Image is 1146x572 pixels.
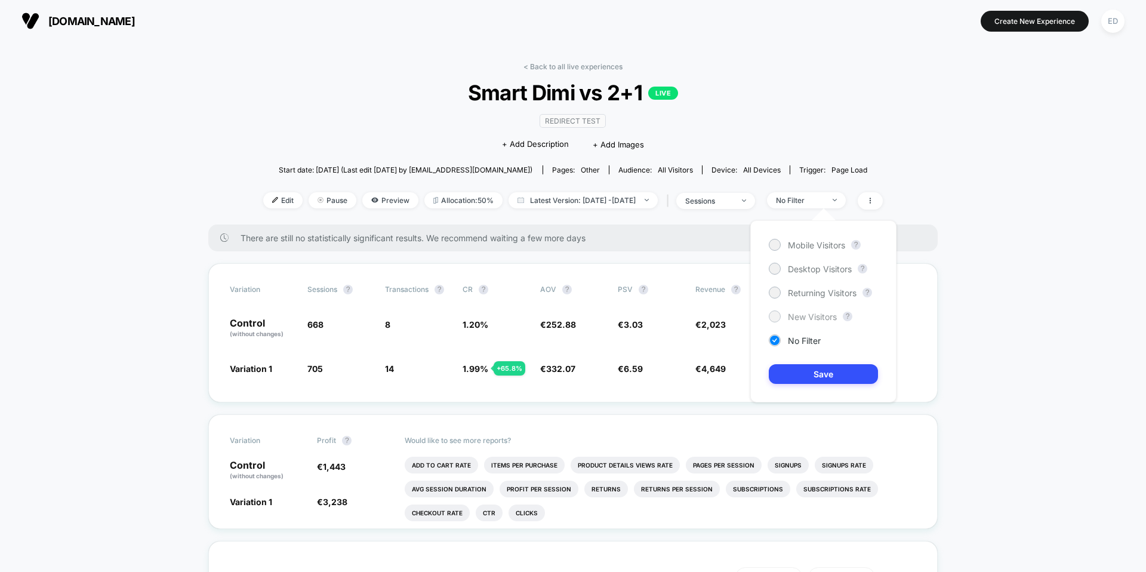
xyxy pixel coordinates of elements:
[851,240,861,250] button: ?
[540,114,606,128] span: Redirect Test
[788,336,821,346] span: No Filter
[648,87,678,100] p: LIVE
[639,285,648,294] button: ?
[658,165,693,174] span: All Visitors
[463,319,488,330] span: 1.20 %
[317,462,346,472] span: €
[776,196,824,205] div: No Filter
[1101,10,1125,33] div: ED
[1098,9,1128,33] button: ED
[731,285,741,294] button: ?
[343,285,353,294] button: ?
[695,319,726,330] span: €
[362,192,418,208] span: Preview
[788,264,852,274] span: Desktop Visitors
[230,364,272,374] span: Variation 1
[540,285,556,294] span: AOV
[18,11,138,30] button: [DOMAIN_NAME]
[593,140,644,149] span: + Add Images
[230,285,295,294] span: Variation
[743,165,781,174] span: all devices
[309,192,356,208] span: Pause
[540,319,576,330] span: €
[634,481,720,497] li: Returns Per Session
[272,197,278,203] img: edit
[862,288,872,297] button: ?
[645,199,649,201] img: end
[500,481,578,497] li: Profit Per Session
[695,364,726,374] span: €
[726,481,790,497] li: Subscriptions
[476,505,503,521] li: Ctr
[230,436,295,445] span: Variation
[540,364,575,374] span: €
[523,62,623,71] a: < Back to all live experiences
[294,80,852,105] span: Smart Dimi vs 2+1
[385,319,390,330] span: 8
[796,481,878,497] li: Subscriptions Rate
[624,319,643,330] span: 3.03
[230,318,295,339] p: Control
[552,165,600,174] div: Pages:
[307,285,337,294] span: Sessions
[307,319,324,330] span: 668
[405,481,494,497] li: Avg Session Duration
[701,364,726,374] span: 4,649
[385,285,429,294] span: Transactions
[517,197,524,203] img: calendar
[815,457,873,473] li: Signups Rate
[385,364,394,374] span: 14
[768,457,809,473] li: Signups
[618,319,643,330] span: €
[21,12,39,30] img: Visually logo
[584,481,628,497] li: Returns
[546,364,575,374] span: 332.07
[685,196,733,205] div: sessions
[509,192,658,208] span: Latest Version: [DATE] - [DATE]
[323,462,346,472] span: 1,443
[435,285,444,294] button: ?
[405,457,478,473] li: Add To Cart Rate
[502,139,569,150] span: + Add Description
[463,364,488,374] span: 1.99 %
[618,165,693,174] div: Audience:
[230,330,284,337] span: (without changes)
[981,11,1089,32] button: Create New Experience
[701,319,726,330] span: 2,023
[263,192,303,208] span: Edit
[618,285,633,294] span: PSV
[433,197,438,204] img: rebalance
[479,285,488,294] button: ?
[307,364,323,374] span: 705
[833,199,837,201] img: end
[509,505,545,521] li: Clicks
[562,285,572,294] button: ?
[831,165,867,174] span: Page Load
[742,199,746,202] img: end
[788,312,837,322] span: New Visitors
[664,192,676,210] span: |
[581,165,600,174] span: other
[48,15,135,27] span: [DOMAIN_NAME]
[317,497,347,507] span: €
[843,312,852,321] button: ?
[788,240,845,250] span: Mobile Visitors
[702,165,790,174] span: Device:
[424,192,503,208] span: Allocation: 50%
[323,497,347,507] span: 3,238
[546,319,576,330] span: 252.88
[769,364,878,384] button: Save
[405,436,917,445] p: Would like to see more reports?
[279,165,532,174] span: Start date: [DATE] (Last edit [DATE] by [EMAIL_ADDRESS][DOMAIN_NAME])
[317,436,336,445] span: Profit
[342,436,352,445] button: ?
[686,457,762,473] li: Pages Per Session
[230,460,305,481] p: Control
[484,457,565,473] li: Items Per Purchase
[788,288,857,298] span: Returning Visitors
[695,285,725,294] span: Revenue
[858,264,867,273] button: ?
[463,285,473,294] span: CR
[405,505,470,521] li: Checkout Rate
[230,497,272,507] span: Variation 1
